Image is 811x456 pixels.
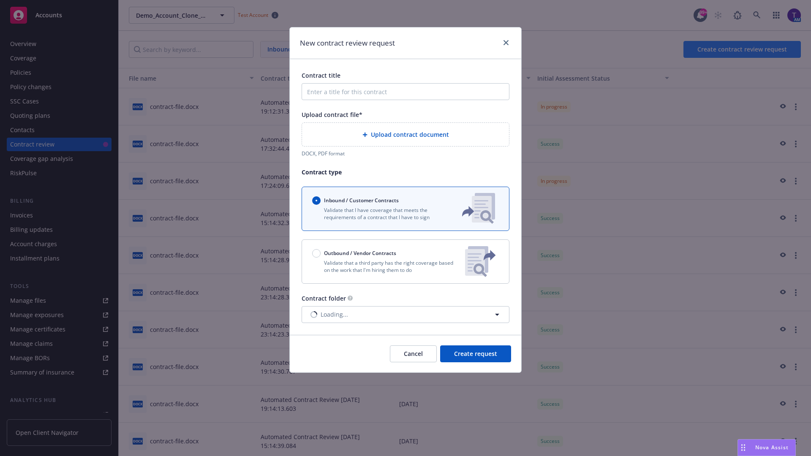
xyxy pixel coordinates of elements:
[324,250,396,257] span: Outbound / Vendor Contracts
[312,259,458,274] p: Validate that a third party has the right coverage based on the work that I'm hiring them to do
[302,168,509,176] p: Contract type
[738,440,748,456] div: Drag to move
[300,38,395,49] h1: New contract review request
[454,350,497,358] span: Create request
[755,444,789,451] span: Nova Assist
[312,196,321,205] input: Inbound / Customer Contracts
[302,111,362,119] span: Upload contract file*
[321,310,348,319] span: Loading...
[501,38,511,48] a: close
[738,439,796,456] button: Nova Assist
[440,345,511,362] button: Create request
[302,306,509,323] button: Loading...
[302,71,340,79] span: Contract title
[312,249,321,258] input: Outbound / Vendor Contracts
[302,294,346,302] span: Contract folder
[302,239,509,284] button: Outbound / Vendor ContractsValidate that a third party has the right coverage based on the work t...
[302,83,509,100] input: Enter a title for this contract
[371,130,449,139] span: Upload contract document
[302,187,509,231] button: Inbound / Customer ContractsValidate that I have coverage that meets the requirements of a contra...
[404,350,423,358] span: Cancel
[312,206,448,221] p: Validate that I have coverage that meets the requirements of a contract that I have to sign
[390,345,437,362] button: Cancel
[302,122,509,147] div: Upload contract document
[302,150,509,157] div: DOCX, PDF format
[324,197,399,204] span: Inbound / Customer Contracts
